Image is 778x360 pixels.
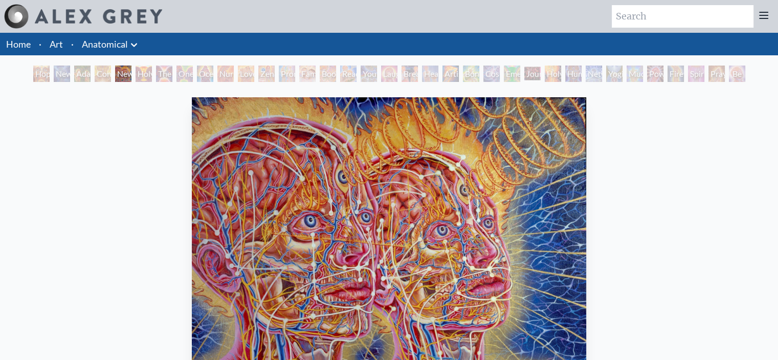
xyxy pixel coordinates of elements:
[54,66,70,82] div: New Man [DEMOGRAPHIC_DATA]: [DEMOGRAPHIC_DATA] Mind
[67,33,78,55] li: ·
[82,37,128,51] a: Anatomical
[279,66,295,82] div: Promise
[668,66,684,82] div: Firewalking
[6,38,31,50] a: Home
[217,66,234,82] div: Nursing
[340,66,357,82] div: Reading
[688,66,704,82] div: Spirit Animates the Flesh
[115,66,131,82] div: New Man New Woman
[402,66,418,82] div: Breathing
[606,66,623,82] div: Yogi & the Möbius Sphere
[729,66,745,82] div: Be a Good Human Being
[197,66,213,82] div: Ocean of Love Bliss
[545,66,561,82] div: Holy Fire
[320,66,336,82] div: Boo-boo
[50,37,63,51] a: Art
[565,66,582,82] div: Human Geometry
[95,66,111,82] div: Contemplation
[463,66,479,82] div: Bond
[156,66,172,82] div: The Kiss
[483,66,500,82] div: Cosmic Lovers
[627,66,643,82] div: Mudra
[258,66,275,82] div: Zena Lotus
[136,66,152,82] div: Holy Grail
[361,66,377,82] div: Young & Old
[299,66,316,82] div: Family
[586,66,602,82] div: Networks
[33,66,50,82] div: Hope
[647,66,663,82] div: Power to the Peaceful
[442,66,459,82] div: Artist's Hand
[422,66,438,82] div: Healing
[381,66,397,82] div: Laughing Man
[708,66,725,82] div: Praying Hands
[35,33,46,55] li: ·
[176,66,193,82] div: One Taste
[612,5,753,28] input: Search
[504,66,520,82] div: Emerald Grail
[524,66,541,82] div: Journey of the Wounded Healer
[238,66,254,82] div: Love Circuit
[74,66,91,82] div: Adam & Eve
